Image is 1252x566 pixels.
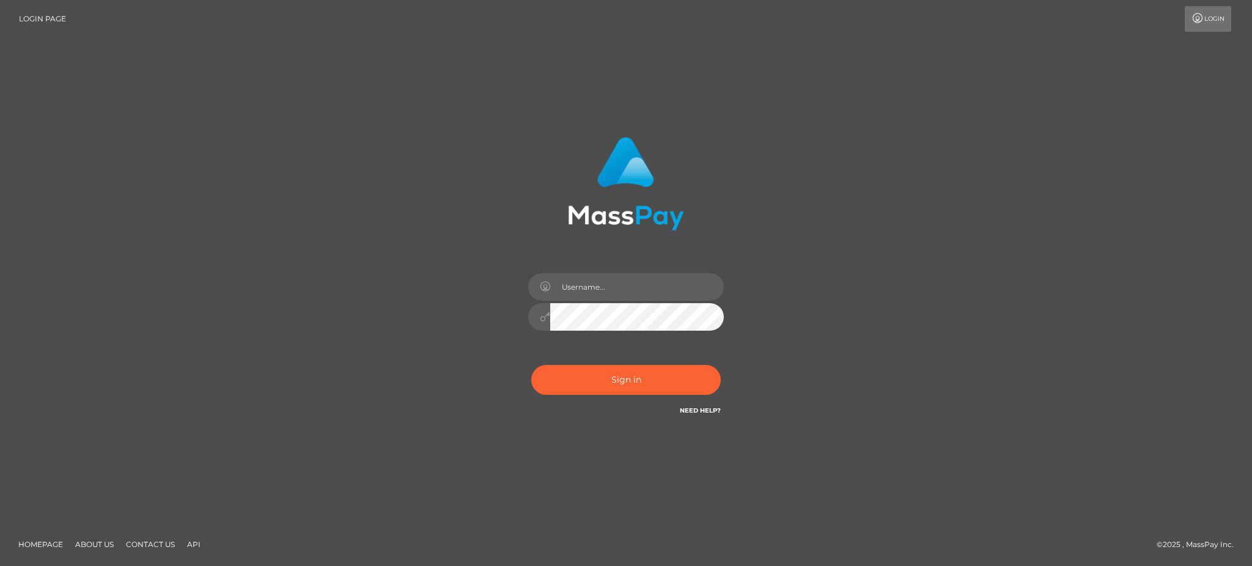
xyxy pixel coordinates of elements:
a: Contact Us [121,535,180,554]
a: API [182,535,205,554]
button: Sign in [531,365,721,395]
a: About Us [70,535,119,554]
a: Login [1185,6,1231,32]
a: Need Help? [680,406,721,414]
a: Homepage [13,535,68,554]
img: MassPay Login [568,137,684,230]
div: © 2025 , MassPay Inc. [1157,538,1243,551]
input: Username... [550,273,724,301]
a: Login Page [19,6,66,32]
